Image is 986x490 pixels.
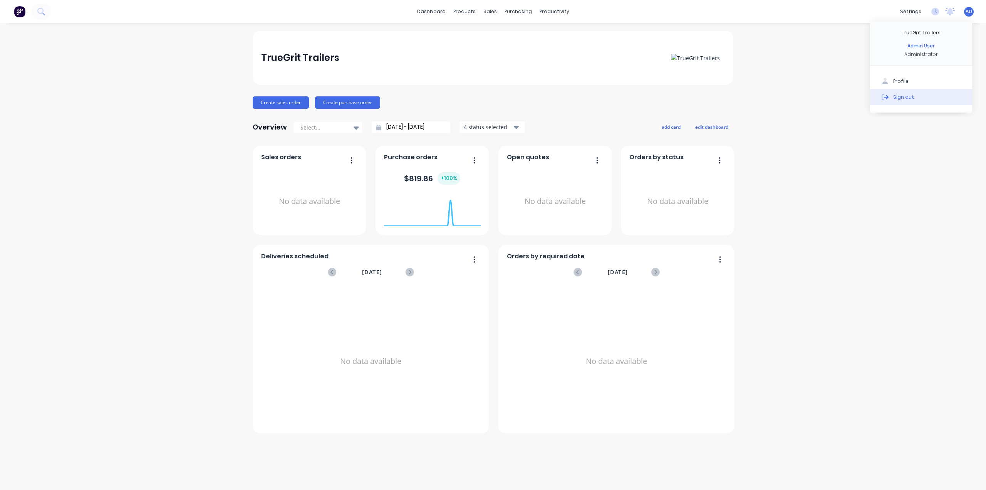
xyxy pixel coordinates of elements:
button: edit dashboard [690,122,733,132]
button: add card [657,122,686,132]
div: TrueGrit Trailers [902,29,941,36]
div: No data available [507,165,604,238]
button: Sign out [870,89,972,104]
button: Create sales order [253,96,309,109]
div: TrueGrit Trailers [261,50,339,66]
span: AU [966,8,972,15]
div: Profile [893,78,909,85]
div: $ 819.86 [404,172,460,185]
a: dashboard [413,6,449,17]
span: Open quotes [507,153,549,162]
span: [DATE] [608,268,628,276]
div: No data available [261,165,358,238]
button: 4 status selected [459,121,525,133]
div: No data available [629,165,726,238]
div: products [449,6,480,17]
div: + 100 % [438,172,460,185]
span: Orders by status [629,153,684,162]
span: Deliveries scheduled [261,252,329,261]
img: Factory [14,6,25,17]
div: 4 status selected [464,123,512,131]
button: Profile [870,74,972,89]
img: TrueGrit Trailers [671,54,720,62]
div: No data available [507,286,726,436]
div: productivity [536,6,573,17]
div: Overview [253,120,287,135]
button: Create purchase order [315,96,380,109]
span: [DATE] [362,268,382,276]
div: settings [896,6,925,17]
span: Sales orders [261,153,301,162]
div: Sign out [893,93,914,100]
span: Purchase orders [384,153,438,162]
div: Administrator [904,51,938,58]
div: No data available [261,286,481,436]
div: sales [480,6,501,17]
div: Admin User [907,42,935,49]
div: purchasing [501,6,536,17]
span: Orders by required date [507,252,585,261]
